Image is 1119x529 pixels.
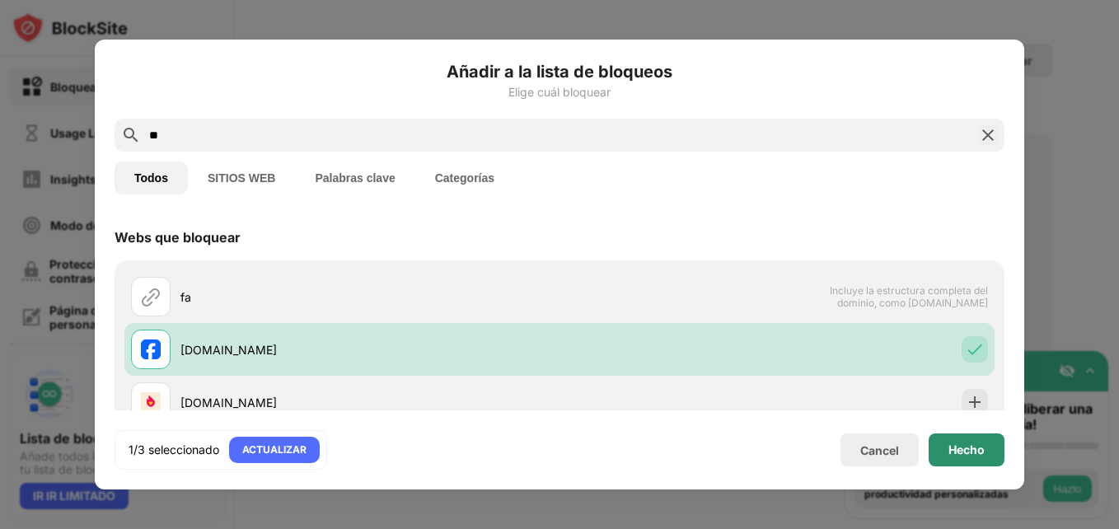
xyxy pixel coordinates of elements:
[948,443,985,456] div: Hecho
[115,162,188,194] button: Todos
[115,86,1004,99] div: Elige cuál bloquear
[180,341,559,358] div: [DOMAIN_NAME]
[860,443,899,457] div: Cancel
[818,284,988,309] span: Incluye la estructura completa del dominio, como [DOMAIN_NAME]
[242,442,307,458] div: ACTUALIZAR
[121,125,141,145] img: search.svg
[978,125,998,145] img: search-close
[115,229,241,246] div: Webs que bloquear
[180,394,559,411] div: [DOMAIN_NAME]
[188,162,295,194] button: SITIOS WEB
[295,162,414,194] button: Palabras clave
[180,288,559,306] div: fa
[129,442,219,458] div: 1/3 seleccionado
[141,287,161,307] img: url.svg
[141,392,161,412] img: favicons
[415,162,514,194] button: Categorías
[141,339,161,359] img: favicons
[115,59,1004,84] h6: Añadir a la lista de bloqueos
